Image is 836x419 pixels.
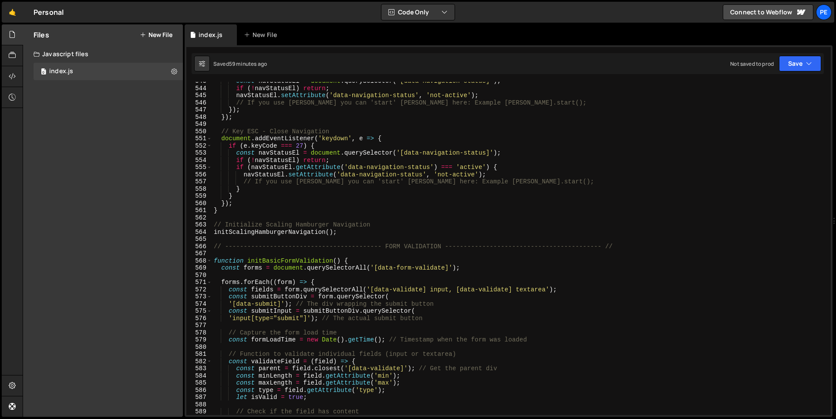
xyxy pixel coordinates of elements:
[723,4,813,20] a: Connect to Webflow
[186,236,212,243] div: 565
[186,243,212,250] div: 566
[186,329,212,337] div: 578
[229,60,267,68] div: 59 minutes ago
[186,85,212,92] div: 544
[49,68,73,75] div: index.js
[186,128,212,135] div: 550
[186,257,212,265] div: 568
[186,272,212,279] div: 570
[186,214,212,222] div: 562
[186,135,212,142] div: 551
[186,351,212,358] div: 581
[186,322,212,329] div: 577
[244,30,280,39] div: New File
[186,336,212,344] div: 579
[140,31,172,38] button: New File
[186,229,212,236] div: 564
[2,2,23,23] a: 🤙
[186,379,212,387] div: 585
[186,221,212,229] div: 563
[186,279,212,286] div: 571
[186,200,212,207] div: 560
[186,171,212,179] div: 556
[186,307,212,315] div: 575
[186,358,212,365] div: 582
[186,344,212,351] div: 580
[186,114,212,121] div: 548
[23,45,183,63] div: Javascript files
[186,207,212,214] div: 561
[186,408,212,416] div: 589
[779,56,821,71] button: Save
[816,4,832,20] a: Pe
[186,401,212,409] div: 588
[186,92,212,99] div: 545
[213,60,267,68] div: Saved
[186,121,212,128] div: 549
[186,293,212,301] div: 573
[186,142,212,150] div: 552
[186,193,212,200] div: 559
[186,286,212,294] div: 572
[34,30,49,40] h2: Files
[186,387,212,394] div: 586
[186,301,212,308] div: 574
[41,69,46,76] span: 0
[186,178,212,186] div: 557
[186,106,212,114] div: 547
[186,394,212,401] div: 587
[199,30,222,39] div: index.js
[186,372,212,380] div: 584
[186,250,212,257] div: 567
[186,264,212,272] div: 569
[186,315,212,322] div: 576
[186,157,212,164] div: 554
[381,4,455,20] button: Code Only
[730,60,774,68] div: Not saved to prod
[186,99,212,107] div: 546
[186,164,212,171] div: 555
[34,63,183,80] div: 17245/47766.js
[186,149,212,157] div: 553
[34,7,64,17] div: Personal
[186,365,212,372] div: 583
[186,186,212,193] div: 558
